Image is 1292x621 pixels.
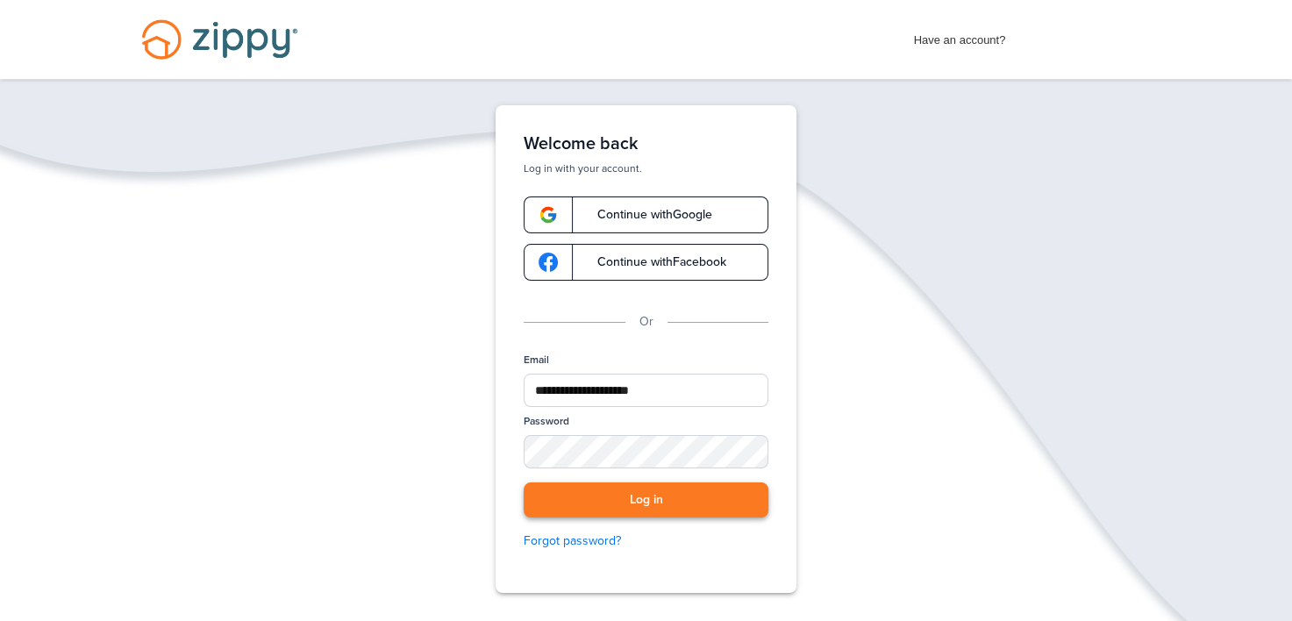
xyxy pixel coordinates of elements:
[914,22,1006,50] span: Have an account?
[539,253,558,272] img: google-logo
[539,205,558,225] img: google-logo
[524,482,768,518] button: Log in
[524,161,768,175] p: Log in with your account.
[580,256,726,268] span: Continue with Facebook
[580,209,712,221] span: Continue with Google
[524,353,549,368] label: Email
[524,196,768,233] a: google-logoContinue withGoogle
[524,244,768,281] a: google-logoContinue withFacebook
[524,532,768,551] a: Forgot password?
[524,374,768,407] input: Email
[639,312,653,332] p: Or
[524,133,768,154] h1: Welcome back
[524,414,569,429] label: Password
[524,435,768,468] input: Password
